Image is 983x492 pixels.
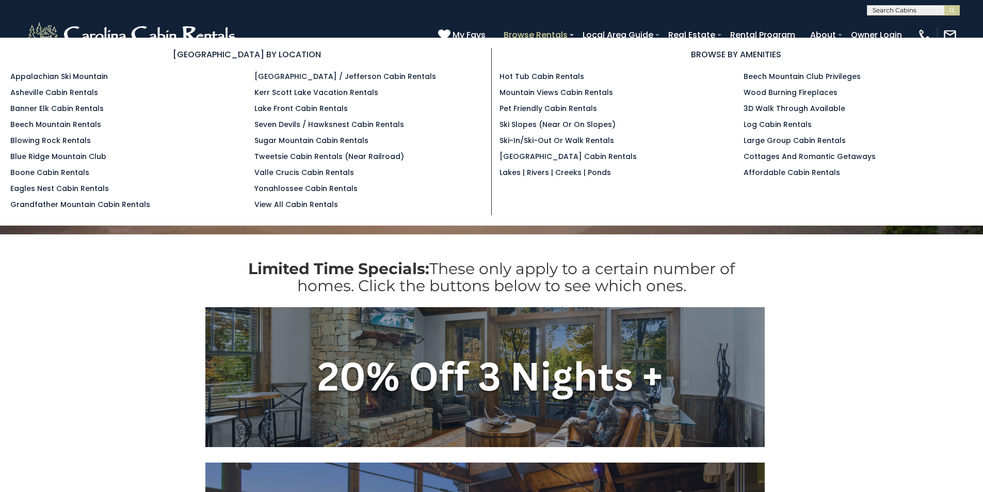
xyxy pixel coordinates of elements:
[744,87,837,98] a: Wood Burning Fireplaces
[499,71,584,82] a: Hot Tub Cabin Rentals
[744,135,846,146] a: Large Group Cabin Rentals
[10,119,101,130] a: Beech Mountain Rentals
[744,151,876,162] a: Cottages and Romantic Getaways
[248,259,429,278] strong: Limited Time Specials:
[254,167,354,178] a: Valle Crucis Cabin Rentals
[577,26,658,44] a: Local Area Guide
[943,28,957,42] img: mail-regular-white.png
[254,151,404,162] a: Tweetsie Cabin Rentals (Near Railroad)
[227,260,756,294] h2: These only apply to a certain number of homes. Click the buttons below to see which ones.
[10,167,89,178] a: Boone Cabin Rentals
[26,20,240,51] img: White-1-2.png
[846,26,907,44] a: Owner Login
[499,119,616,130] a: Ski Slopes (Near or On Slopes)
[10,183,109,194] a: Eagles Nest Cabin Rentals
[499,87,613,98] a: Mountain Views Cabin Rentals
[254,87,378,98] a: Kerr Scott Lake Vacation Rentals
[499,167,611,178] a: Lakes | Rivers | Creeks | Ponds
[254,199,338,210] a: View All Cabin Rentals
[498,26,573,44] a: Browse Rentals
[438,28,488,42] a: My Favs
[499,103,597,114] a: Pet Friendly Cabin Rentals
[499,48,973,61] h3: BROWSE BY AMENITIES
[254,119,404,130] a: Seven Devils / Hawksnest Cabin Rentals
[10,199,150,210] a: Grandfather Mountain Cabin Rentals
[10,87,98,98] a: Asheville Cabin Rentals
[805,26,841,44] a: About
[254,183,358,194] a: Yonahlossee Cabin Rentals
[10,135,91,146] a: Blowing Rock Rentals
[453,28,486,41] span: My Favs
[254,103,348,114] a: Lake Front Cabin Rentals
[744,71,861,82] a: Beech Mountain Club Privileges
[499,135,614,146] a: Ski-in/Ski-Out or Walk Rentals
[499,151,637,162] a: [GEOGRAPHIC_DATA] Cabin Rentals
[10,151,106,162] a: Blue Ridge Mountain Club
[725,26,800,44] a: Rental Program
[254,71,436,82] a: [GEOGRAPHIC_DATA] / Jefferson Cabin Rentals
[10,103,104,114] a: Banner Elk Cabin Rentals
[254,135,368,146] a: Sugar Mountain Cabin Rentals
[10,48,484,61] h3: [GEOGRAPHIC_DATA] BY LOCATION
[744,167,840,178] a: Affordable Cabin Rentals
[744,103,845,114] a: 3D Walk Through Available
[663,26,720,44] a: Real Estate
[10,71,108,82] a: Appalachian Ski Mountain
[917,28,932,42] img: phone-regular-white.png
[744,119,812,130] a: Log Cabin Rentals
